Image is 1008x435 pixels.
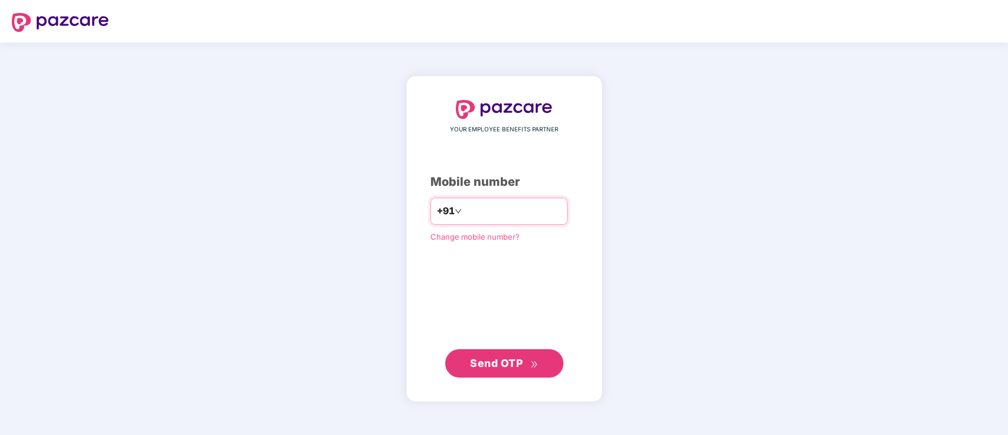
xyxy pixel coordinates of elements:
[455,208,462,215] span: down
[437,204,455,218] span: +91
[456,100,553,119] img: logo
[530,360,538,368] span: double-right
[430,173,578,191] div: Mobile number
[470,357,523,369] span: Send OTP
[445,349,563,378] button: Send OTPdouble-right
[430,232,520,241] a: Change mobile number?
[12,13,109,32] img: logo
[450,125,558,134] span: YOUR EMPLOYEE BENEFITS PARTNER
